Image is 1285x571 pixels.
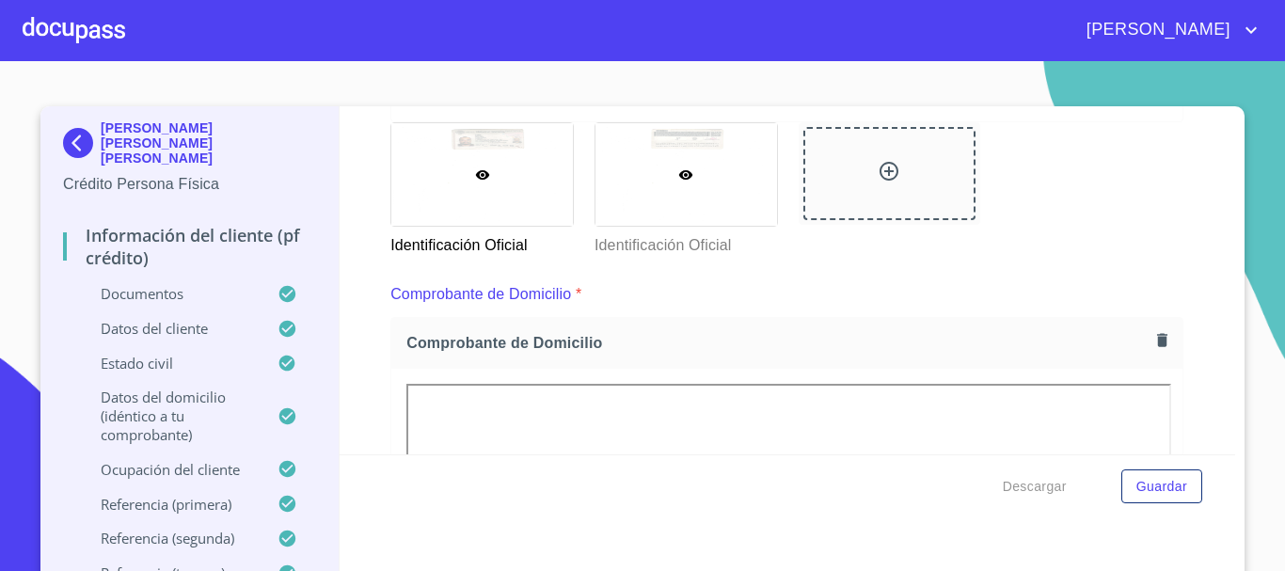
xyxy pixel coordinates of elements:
button: account of current user [1072,15,1262,45]
p: Ocupación del Cliente [63,460,278,479]
p: Datos del domicilio (idéntico a tu comprobante) [63,388,278,444]
p: Comprobante de Domicilio [390,283,571,306]
p: Identificación Oficial [390,227,572,257]
span: [PERSON_NAME] [1072,15,1240,45]
img: Docupass spot blue [63,128,101,158]
p: [PERSON_NAME] [PERSON_NAME] [PERSON_NAME] [101,120,316,166]
button: Guardar [1121,469,1202,504]
p: Documentos [63,284,278,303]
span: Guardar [1136,475,1187,499]
span: Descargar [1003,475,1067,499]
p: Referencia (primera) [63,495,278,514]
button: Descargar [995,469,1074,504]
p: Estado Civil [63,354,278,373]
span: Comprobante de Domicilio [406,333,1150,353]
div: [PERSON_NAME] [PERSON_NAME] [PERSON_NAME] [63,120,316,173]
p: Información del cliente (PF crédito) [63,224,316,269]
p: Crédito Persona Física [63,173,316,196]
p: Datos del cliente [63,319,278,338]
p: Identificación Oficial [595,227,776,257]
p: Referencia (segunda) [63,529,278,547]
